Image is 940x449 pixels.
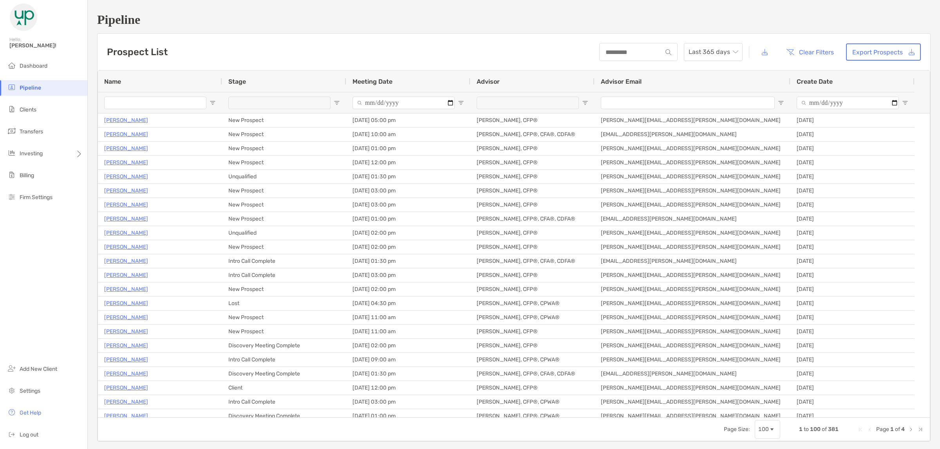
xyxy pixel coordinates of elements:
[470,367,595,381] div: [PERSON_NAME], CFP®, CFA®, CDFA®
[7,148,16,158] img: investing icon
[104,158,148,167] a: [PERSON_NAME]
[790,184,915,198] div: [DATE]
[104,298,148,308] a: [PERSON_NAME]
[470,198,595,212] div: [PERSON_NAME], CFP®
[346,409,470,423] div: [DATE] 01:00 pm
[7,364,16,373] img: add_new_client icon
[222,325,346,338] div: New Prospect
[20,431,38,438] span: Log out
[20,172,34,179] span: Billing
[346,198,470,212] div: [DATE] 03:00 pm
[890,426,894,433] span: 1
[790,296,915,310] div: [DATE]
[595,184,790,198] div: [PERSON_NAME][EMAIL_ADDRESS][PERSON_NAME][DOMAIN_NAME]
[477,78,500,85] span: Advisor
[790,381,915,395] div: [DATE]
[790,170,915,183] div: [DATE]
[104,383,148,393] p: [PERSON_NAME]
[7,429,16,439] img: logout icon
[222,282,346,296] div: New Prospect
[7,104,16,114] img: clients icon
[104,327,148,336] a: [PERSON_NAME]
[857,426,864,433] div: First Page
[595,339,790,352] div: [PERSON_NAME][EMAIL_ADDRESS][PERSON_NAME][DOMAIN_NAME]
[7,83,16,92] img: pipeline icon
[9,42,83,49] span: [PERSON_NAME]!
[665,49,671,55] img: input icon
[470,282,595,296] div: [PERSON_NAME], CFP®
[9,3,38,31] img: Zoe Logo
[876,426,889,433] span: Page
[104,369,148,379] a: [PERSON_NAME]
[104,270,148,280] p: [PERSON_NAME]
[7,126,16,136] img: transfers icon
[20,150,43,157] span: Investing
[470,212,595,226] div: [PERSON_NAME], CFP®, CFA®, CDFA®
[790,212,915,226] div: [DATE]
[20,409,41,416] span: Get Help
[470,254,595,268] div: [PERSON_NAME], CFP®, CFA®, CDFA®
[346,226,470,240] div: [DATE] 02:00 pm
[470,339,595,352] div: [PERSON_NAME], CFP®
[790,409,915,423] div: [DATE]
[7,192,16,201] img: firm-settings icon
[107,47,168,57] h3: Prospect List
[458,100,464,106] button: Open Filter Menu
[104,397,148,407] a: [PERSON_NAME]
[601,97,775,109] input: Advisor Email Filter Input
[222,240,346,254] div: New Prospect
[595,198,790,212] div: [PERSON_NAME][EMAIL_ADDRESS][PERSON_NAME][DOMAIN_NAME]
[346,156,470,169] div: [DATE] 12:00 pm
[222,353,346,366] div: Intro Call Complete
[595,381,790,395] div: [PERSON_NAME][EMAIL_ADDRESS][PERSON_NAME][DOMAIN_NAME]
[222,226,346,240] div: Unqualified
[346,212,470,226] div: [DATE] 01:00 pm
[595,128,790,141] div: [EMAIL_ADDRESS][PERSON_NAME][DOMAIN_NAME]
[790,128,915,141] div: [DATE]
[790,367,915,381] div: [DATE]
[104,242,148,252] p: [PERSON_NAME]
[595,142,790,155] div: [PERSON_NAME][EMAIL_ADDRESS][PERSON_NAME][DOMAIN_NAME]
[470,128,595,141] div: [PERSON_NAME], CFP®, CFA®, CDFA®
[470,156,595,169] div: [PERSON_NAME], CFP®
[7,170,16,180] img: billing icon
[595,409,790,423] div: [PERSON_NAME][EMAIL_ADDRESS][PERSON_NAME][DOMAIN_NAME]
[222,128,346,141] div: New Prospect
[104,78,121,85] span: Name
[346,353,470,366] div: [DATE] 09:00 am
[222,184,346,198] div: New Prospect
[790,254,915,268] div: [DATE]
[790,282,915,296] div: [DATE]
[595,156,790,169] div: [PERSON_NAME][EMAIL_ADDRESS][PERSON_NAME][DOMAIN_NAME]
[104,228,148,238] a: [PERSON_NAME]
[346,254,470,268] div: [DATE] 01:30 pm
[790,142,915,155] div: [DATE]
[104,214,148,224] a: [PERSON_NAME]
[790,240,915,254] div: [DATE]
[346,128,470,141] div: [DATE] 10:00 am
[104,97,206,109] input: Name Filter Input
[595,282,790,296] div: [PERSON_NAME][EMAIL_ADDRESS][PERSON_NAME][DOMAIN_NAME]
[790,113,915,127] div: [DATE]
[595,268,790,282] div: [PERSON_NAME][EMAIL_ADDRESS][PERSON_NAME][DOMAIN_NAME]
[790,325,915,338] div: [DATE]
[20,63,47,69] span: Dashboard
[104,355,148,365] p: [PERSON_NAME]
[810,426,821,433] span: 100
[828,426,839,433] span: 381
[346,184,470,198] div: [DATE] 03:00 pm
[895,426,900,433] span: of
[595,325,790,338] div: [PERSON_NAME][EMAIL_ADDRESS][PERSON_NAME][DOMAIN_NAME]
[222,170,346,183] div: Unqualified
[346,311,470,324] div: [DATE] 11:00 am
[222,367,346,381] div: Discovery Meeting Complete
[222,198,346,212] div: New Prospect
[790,395,915,409] div: [DATE]
[104,186,148,196] a: [PERSON_NAME]
[595,254,790,268] div: [EMAIL_ADDRESS][PERSON_NAME][DOMAIN_NAME]
[20,106,36,113] span: Clients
